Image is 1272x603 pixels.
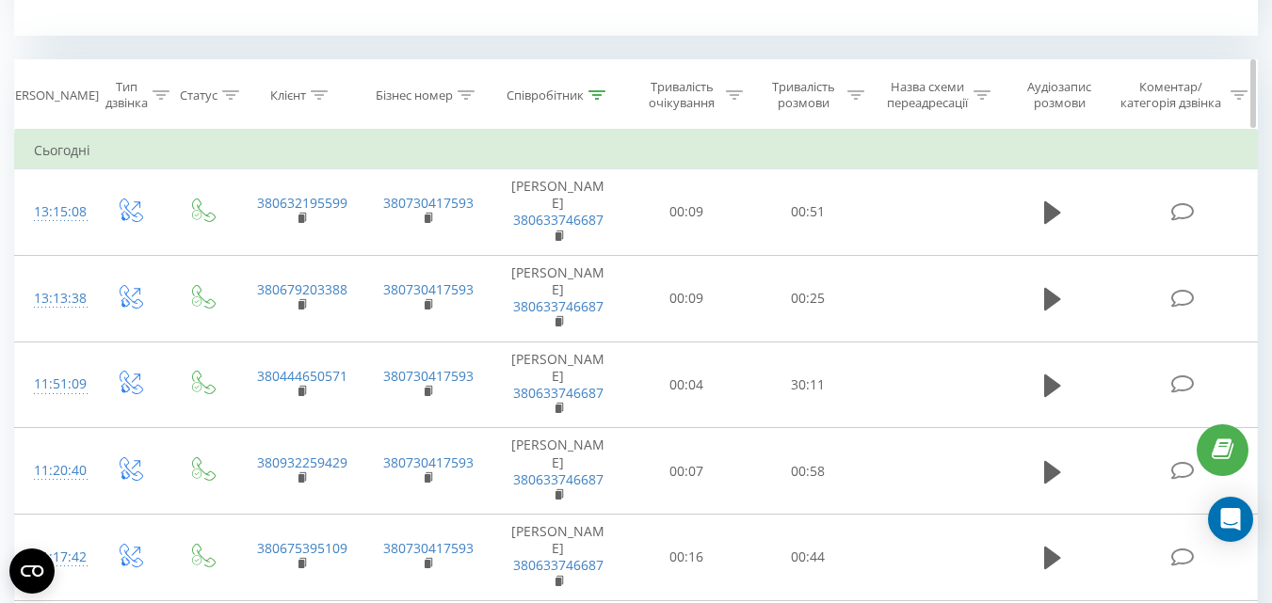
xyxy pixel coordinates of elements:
div: 11:51:09 [34,366,73,403]
a: 380632195599 [257,194,347,212]
td: [PERSON_NAME] [491,341,626,428]
div: [PERSON_NAME] [4,87,99,103]
a: 380633746687 [513,556,604,574]
a: 380444650571 [257,367,347,385]
div: Тип дзвінка [105,79,148,111]
div: 13:15:08 [34,194,73,230]
a: 380730417593 [383,539,474,557]
div: Open Intercom Messenger [1208,497,1253,542]
td: [PERSON_NAME] [491,428,626,515]
div: 11:20:40 [34,452,73,489]
td: 00:58 [748,428,869,515]
td: 00:44 [748,515,869,601]
td: [PERSON_NAME] [491,255,626,341]
a: 380633746687 [513,297,604,315]
td: Сьогодні [15,132,1258,169]
td: 00:07 [626,428,748,515]
a: 380633746687 [513,211,604,229]
a: 380675395109 [257,539,347,557]
a: 380633746687 [513,384,604,402]
td: 00:16 [626,515,748,601]
div: Тривалість очікування [643,79,721,111]
td: 00:09 [626,255,748,341]
a: 380932259429 [257,453,347,471]
td: 00:25 [748,255,869,341]
td: 30:11 [748,341,869,428]
div: Аудіозапис розмови [1012,79,1107,111]
div: 13:13:38 [34,280,73,317]
a: 380633746687 [513,470,604,488]
div: Статус [180,87,217,103]
a: 380730417593 [383,280,474,298]
button: Open CMP widget [9,548,55,594]
div: Клієнт [270,87,306,103]
td: 00:51 [748,169,869,256]
div: Коментар/категорія дзвінка [1116,79,1226,111]
td: 00:09 [626,169,748,256]
a: 380730417593 [383,367,474,385]
a: 380730417593 [383,194,474,212]
td: [PERSON_NAME] [491,515,626,601]
div: Співробітник [507,87,584,103]
div: 11:17:42 [34,539,73,576]
td: 00:04 [626,341,748,428]
div: Назва схеми переадресації [886,79,969,111]
a: 380679203388 [257,280,347,298]
div: Бізнес номер [376,87,453,103]
div: Тривалість розмови [765,79,843,111]
a: 380730417593 [383,453,474,471]
td: [PERSON_NAME] [491,169,626,256]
